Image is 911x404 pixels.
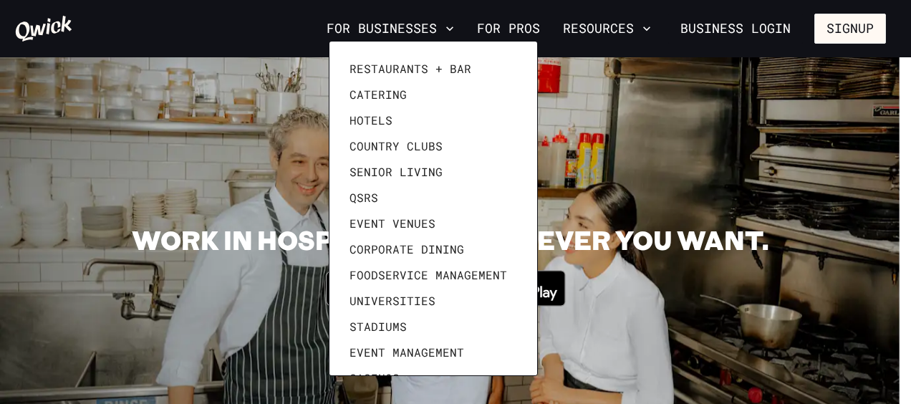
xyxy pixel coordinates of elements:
[350,371,400,385] span: Casinos
[350,216,435,231] span: Event Venues
[350,345,464,360] span: Event Management
[350,191,378,205] span: QSRs
[350,62,471,76] span: Restaurants + Bar
[350,294,435,308] span: Universities
[350,113,392,128] span: Hotels
[350,165,443,179] span: Senior Living
[350,319,407,334] span: Stadiums
[350,268,507,282] span: Foodservice Management
[350,242,464,256] span: Corporate Dining
[350,87,407,102] span: Catering
[350,139,443,153] span: Country Clubs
